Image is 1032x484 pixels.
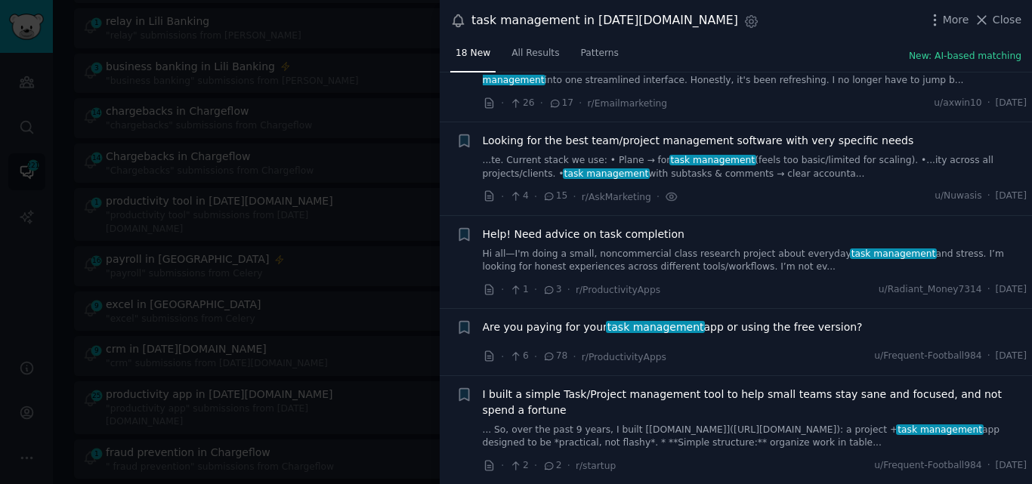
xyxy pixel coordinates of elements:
a: 18 New [450,42,496,72]
span: [DATE] [996,459,1027,473]
span: u/Radiant_Money7314 [879,283,982,297]
span: · [501,282,504,297]
div: task management in [DATE][DOMAIN_NAME] [471,11,738,30]
a: ... So, over the past 9 years, I built [[DOMAIN_NAME]]([URL][DOMAIN_NAME]): a project +task manag... [483,424,1027,450]
span: u/axwin10 [934,97,981,110]
span: 18 New [456,47,490,60]
a: Hi all—I'm doing a small, noncommercial class research project about everydaytask managementand s... [483,248,1027,274]
span: u/Frequent-Football984 [874,459,981,473]
span: r/ProductivityApps [576,285,660,295]
span: · [573,349,576,365]
span: · [534,349,537,365]
span: All Results [511,47,559,60]
span: · [534,189,537,205]
span: task management [850,248,937,259]
span: r/AskMarketing [582,192,651,202]
span: · [987,350,990,363]
span: [DATE] [996,350,1027,363]
span: · [573,189,576,205]
span: · [987,283,990,297]
a: Help! Need advice on task completion [483,227,684,242]
a: I built a simple Task/Project management tool to help small teams stay sane and focused, and not ... [483,387,1027,418]
button: New: AI-based matching [909,50,1021,63]
span: 78 [542,350,567,363]
span: · [534,458,537,473]
span: Patterns [581,47,619,60]
span: · [501,349,504,365]
span: · [987,97,990,110]
span: 2 [542,459,561,473]
span: · [567,282,570,297]
span: task management [896,424,983,435]
span: · [501,189,504,205]
button: More [927,12,969,28]
span: r/Emailmarketing [588,98,668,109]
span: 1 [509,283,528,297]
span: · [501,458,504,473]
span: 4 [509,190,528,203]
a: All Results [506,42,564,72]
span: task management [563,168,650,179]
span: u/Frequent-Football984 [874,350,981,363]
a: Patterns [576,42,624,72]
span: 15 [542,190,567,203]
span: · [657,189,660,205]
span: r/startup [576,461,616,471]
span: · [579,95,582,111]
span: · [567,458,570,473]
span: More [943,12,969,28]
span: task management [606,321,705,333]
a: Looking for the best team/project management software with very specific needs [483,133,914,149]
span: 6 [509,350,528,363]
span: [DATE] [996,97,1027,110]
span: · [501,95,504,111]
a: ...d early access to a new AI-powered workspace [DOMAIN_NAME] which aims to combine email, CRM, a... [483,61,1027,88]
span: Are you paying for your app or using the free version? [483,319,863,335]
button: Close [974,12,1021,28]
span: · [534,282,537,297]
span: 3 [542,283,561,297]
span: task management [669,155,756,165]
span: 2 [509,459,528,473]
a: Are you paying for yourtask managementapp or using the free version? [483,319,863,335]
span: · [540,95,543,111]
span: u/Nuwasis [935,190,982,203]
span: [DATE] [996,190,1027,203]
span: Close [993,12,1021,28]
a: ...te. Current stack we use: • Plane → fortask management(feels too basic/limited for scaling). •... [483,154,1027,180]
span: 26 [509,97,534,110]
span: · [987,190,990,203]
span: 17 [548,97,573,110]
span: [DATE] [996,283,1027,297]
span: r/ProductivityApps [582,352,666,362]
span: · [987,459,990,473]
